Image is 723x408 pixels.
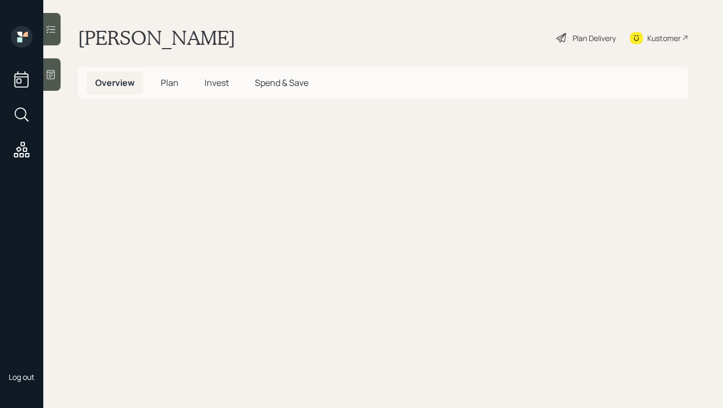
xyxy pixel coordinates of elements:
[205,77,229,89] span: Invest
[95,77,135,89] span: Overview
[9,372,35,382] div: Log out
[255,77,308,89] span: Spend & Save
[161,77,179,89] span: Plan
[78,26,235,50] h1: [PERSON_NAME]
[11,337,32,359] img: hunter_neumayer.jpg
[573,32,616,44] div: Plan Delivery
[647,32,681,44] div: Kustomer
